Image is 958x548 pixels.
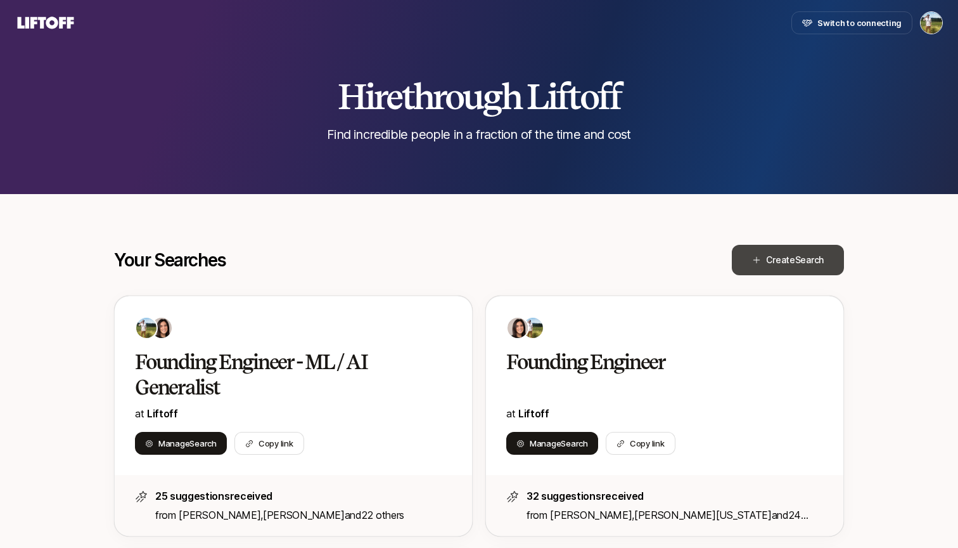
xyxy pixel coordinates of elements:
[155,507,452,523] p: from
[527,488,823,504] p: 32 suggestions received
[155,488,452,504] p: 25 suggestions received
[362,509,404,521] span: 22 others
[732,245,844,275] button: CreateSearch
[151,318,172,338] img: 71d7b91d_d7cb_43b4_a7ea_a9b2f2cc6e03.jpg
[506,349,796,375] h2: Founding Engineer
[634,509,772,521] span: [PERSON_NAME][US_STATE]
[606,432,675,455] button: Copy link
[632,509,771,521] span: ,
[921,12,942,34] img: Tyler Kieft
[260,509,345,521] span: ,
[136,318,156,338] img: 23676b67_9673_43bb_8dff_2aeac9933bfb.jpg
[263,509,345,521] span: [PERSON_NAME]
[114,250,226,270] p: Your Searches
[506,405,823,422] p: at
[795,254,824,265] span: Search
[147,407,178,420] a: Liftoff
[135,405,452,422] p: at
[523,318,543,338] img: 23676b67_9673_43bb_8dff_2aeac9933bfb.jpg
[791,11,912,34] button: Switch to connecting
[766,252,824,268] span: Create
[234,432,304,455] button: Copy link
[327,126,630,143] p: Find incredible people in a fraction of the time and cost
[135,432,227,455] button: ManageSearch
[158,437,217,450] span: Manage
[338,77,620,115] h2: Hire
[135,490,148,503] img: star-icon
[506,490,519,503] img: star-icon
[518,407,549,420] span: Liftoff
[135,349,425,400] h2: Founding Engineer - ML / AI Generalist
[402,75,620,118] span: through Liftoff
[189,438,216,448] span: Search
[179,509,260,521] span: [PERSON_NAME]
[527,507,823,523] p: from
[550,509,632,521] span: [PERSON_NAME]
[561,438,587,448] span: Search
[530,437,588,450] span: Manage
[920,11,943,34] button: Tyler Kieft
[817,16,902,29] span: Switch to connecting
[345,509,404,521] span: and
[508,318,528,338] img: 71d7b91d_d7cb_43b4_a7ea_a9b2f2cc6e03.jpg
[506,432,598,455] button: ManageSearch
